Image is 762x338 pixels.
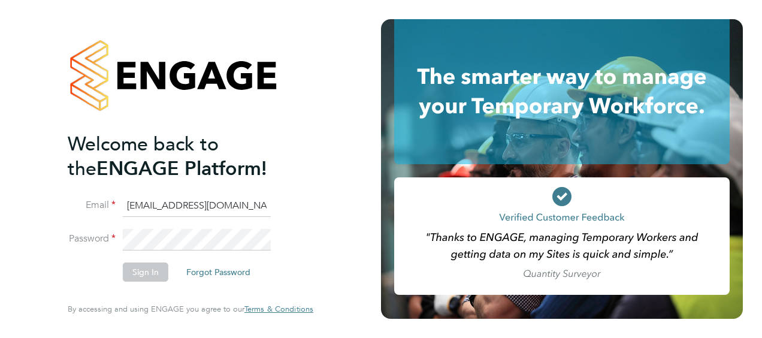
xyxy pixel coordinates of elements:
[177,262,260,282] button: Forgot Password
[68,132,219,180] span: Welcome back to the
[123,195,271,217] input: Enter your work email...
[68,132,301,181] h2: ENGAGE Platform!
[244,304,313,314] a: Terms & Conditions
[68,304,313,314] span: By accessing and using ENGAGE you agree to our
[123,262,168,282] button: Sign In
[68,199,116,212] label: Email
[68,233,116,245] label: Password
